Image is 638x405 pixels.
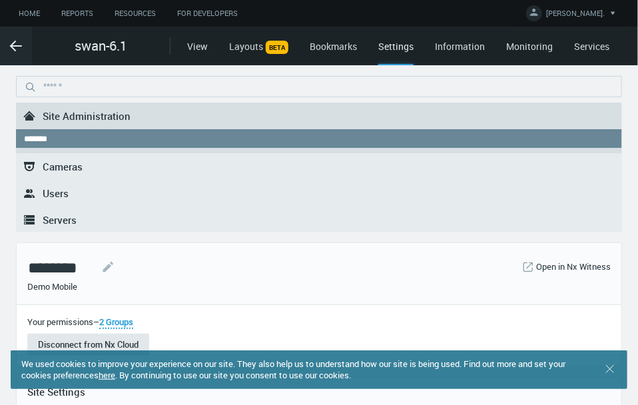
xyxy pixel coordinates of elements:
[27,334,149,355] button: Disconnect from Nx Cloud
[21,358,565,381] span: We used cookies to improve your experience on our site. They also help us to understand how our s...
[27,386,611,398] h4: Site Settings
[8,5,51,22] a: Home
[51,5,104,22] a: Reports
[536,260,611,274] a: Open in Nx Witness
[27,280,77,294] span: Demo Mobile
[266,41,288,54] span: BETA
[229,40,288,53] a: LayoutsBETA
[310,40,357,53] a: Bookmarks
[27,316,93,328] span: Your permissions
[43,187,69,200] span: Users
[43,109,131,123] span: Site Administration
[506,40,553,53] a: Monitoring
[115,369,351,381] span: . By continuing to use our site you consent to use our cookies.
[43,213,77,226] span: Servers
[166,5,248,22] a: For Developers
[435,40,485,53] a: Information
[99,369,115,381] a: here
[43,160,83,173] span: Cameras
[574,40,609,53] a: Services
[187,40,208,53] a: View
[99,316,133,328] span: 2 Groups
[93,316,99,328] span: –
[378,39,414,65] div: Settings
[75,36,127,56] span: swan-6.1
[546,8,605,23] span: [PERSON_NAME].
[104,5,166,22] a: Resources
